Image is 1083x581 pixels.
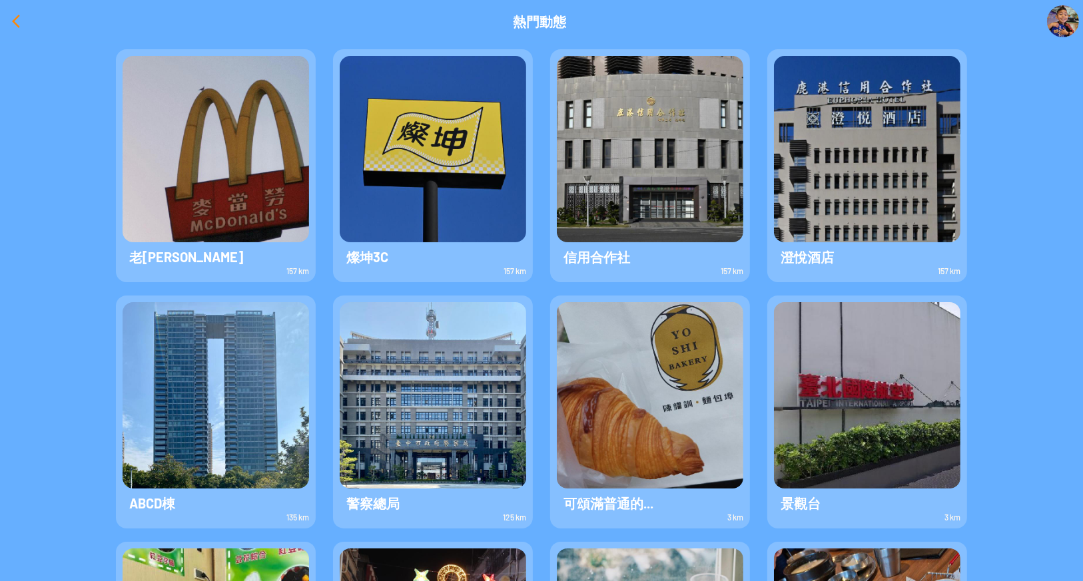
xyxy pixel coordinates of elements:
[557,302,743,488] img: Visruth.jpg not found
[774,488,827,518] span: 景觀台
[340,56,526,242] img: Visruth.jpg not found
[1047,5,1079,37] img: Visruth.jpg not found
[513,13,566,29] p: 熱門動態
[503,512,526,522] span: 125 km
[774,302,960,488] img: Visruth.jpg not found
[504,266,526,276] span: 157 km
[727,512,743,522] span: 3 km
[123,56,309,242] img: Visruth.jpg not found
[557,488,660,518] span: 可頌滿普通的...
[774,56,960,242] img: Visruth.jpg not found
[340,302,526,488] img: Visruth.jpg not found
[721,266,743,276] span: 157 km
[944,512,960,522] span: 3 km
[340,488,406,518] span: 警察總局
[340,242,395,272] span: 燦坤3C
[123,242,250,272] span: 老[PERSON_NAME]
[557,56,743,242] img: Visruth.jpg not found
[938,266,960,276] span: 157 km
[286,266,309,276] span: 157 km
[123,488,182,518] span: ABCD棟
[774,242,841,272] span: 澄悅酒店
[286,512,309,522] span: 135 km
[557,242,637,272] span: 信用合作社
[123,302,309,488] img: Visruth.jpg not found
